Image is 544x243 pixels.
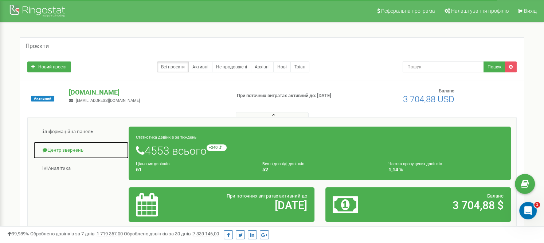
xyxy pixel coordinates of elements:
span: Баланс [438,88,454,93]
a: Не продовжені [212,61,251,72]
h1: 4553 всього [136,144,504,157]
h5: Проєкти [26,43,49,49]
span: Налаштування профілю [451,8,509,14]
u: 7 339 146,00 [193,231,219,236]
small: Без відповіді дзвінків [262,162,304,166]
button: Пошук [484,61,505,72]
a: Активні [188,61,212,72]
input: Пошук [403,61,484,72]
a: Нові [273,61,291,72]
small: Цільових дзвінків [136,162,169,166]
span: Реферальна програма [381,8,435,14]
span: 99,989% [7,231,29,236]
small: +240 [207,144,227,151]
small: Частка пропущених дзвінків [388,162,442,166]
a: Тріал [290,61,309,72]
small: Статистика дзвінків за тиждень [136,135,196,140]
iframe: Intercom live chat [519,202,537,219]
span: Активний [31,96,54,101]
p: [DOMAIN_NAME] [69,88,225,97]
h2: [DATE] [197,199,307,211]
a: Архівні [251,61,274,72]
h4: 61 [136,167,251,172]
h4: 52 [262,167,377,172]
a: Інформаційна панель [33,123,129,141]
a: Аналiтика [33,160,129,178]
u: 1 719 357,00 [97,231,123,236]
span: Баланс [487,193,504,199]
a: Центр звернень [33,142,129,159]
span: Оброблено дзвінків за 30 днів : [124,231,219,236]
h2: 3 704,88 $ [393,199,504,211]
a: Всі проєкти [157,61,189,72]
span: Оброблено дзвінків за 7 днів : [30,231,123,236]
span: [EMAIL_ADDRESS][DOMAIN_NAME] [76,98,140,103]
span: При поточних витратах активний до [227,193,307,199]
span: 1 [534,202,540,208]
span: 3 704,88 USD [403,94,454,104]
span: Вихід [524,8,537,14]
h4: 1,14 % [388,167,504,172]
p: При поточних витратах активний до: [DATE] [237,92,351,99]
a: Новий проєкт [27,61,71,72]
